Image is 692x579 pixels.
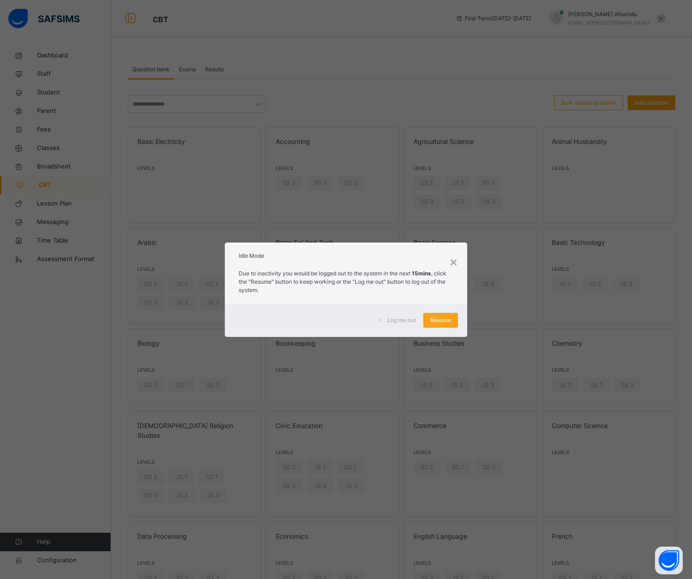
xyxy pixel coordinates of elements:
button: Open asap [655,547,683,574]
span: Resume [430,316,451,324]
strong: 15mins [412,270,431,277]
span: Log me out [387,316,416,324]
div: × [449,252,458,271]
p: Due to inactivity you would be logged out to the system in the next , click the "Resume" button t... [239,269,453,294]
h2: Idle Mode [239,252,453,260]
